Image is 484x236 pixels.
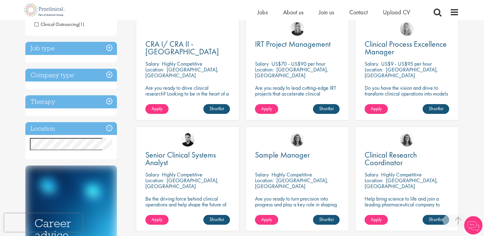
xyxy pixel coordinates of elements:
[365,215,388,225] a: Apply
[25,69,117,82] h3: Company type
[145,215,169,225] a: Apply
[151,105,162,112] span: Apply
[162,60,202,67] p: Highly Competitive
[255,150,310,160] span: Sample Manager
[261,216,272,223] span: Apply
[365,66,438,79] p: [GEOGRAPHIC_DATA], [GEOGRAPHIC_DATA]
[365,151,449,166] a: Clinical Research Coordinator
[313,215,340,225] a: Shortlist
[371,105,382,112] span: Apply
[145,66,164,73] span: Location:
[365,66,383,73] span: Location:
[255,196,340,213] p: Are you ready to turn precision into progress and play a key role in shaping the future of pharma...
[162,171,202,178] p: Highly Competitive
[349,8,368,16] a: Contact
[181,133,195,147] img: Anderson Maldonado
[145,40,230,56] a: CRA I/ CRA II - [GEOGRAPHIC_DATA]
[400,133,414,147] img: Jackie Cerchio
[255,171,269,178] span: Salary
[261,105,272,112] span: Apply
[283,8,304,16] a: About us
[271,60,325,67] p: US$70 - US$90 per hour
[371,216,382,223] span: Apply
[255,177,328,190] p: [GEOGRAPHIC_DATA], [GEOGRAPHIC_DATA]
[151,216,162,223] span: Apply
[145,66,219,79] p: [GEOGRAPHIC_DATA], [GEOGRAPHIC_DATA]
[381,171,422,178] p: Highly Competitive
[203,104,230,114] a: Shortlist
[290,133,304,147] img: Jackie Cerchio
[145,150,216,168] span: Senior Clinical Systems Analyst
[365,104,388,114] a: Apply
[365,177,383,184] span: Location:
[381,60,432,67] p: US$9 - US$95 per hour
[255,177,274,184] span: Location:
[255,60,269,67] span: Salary
[423,104,449,114] a: Shortlist
[423,215,449,225] a: Shortlist
[255,66,328,79] p: [GEOGRAPHIC_DATA], [GEOGRAPHIC_DATA]
[145,85,230,108] p: Are you ready to drive clinical research? Looking to be in the heart of a company where precision...
[35,21,84,27] span: Clinical Outsourcing
[35,21,78,27] span: Clinical Outsourcing
[25,42,117,55] h3: Job type
[145,177,164,184] span: Location:
[400,22,414,36] img: Shannon Briggs
[365,177,438,190] p: [GEOGRAPHIC_DATA], [GEOGRAPHIC_DATA]
[290,22,304,36] img: Janelle Jones
[203,215,230,225] a: Shortlist
[255,215,278,225] a: Apply
[365,196,449,225] p: Help bring science to life and join a leading pharmaceutical company to play a key role in delive...
[365,39,447,57] span: Clinical Process Excellence Manager
[145,60,159,67] span: Salary
[257,8,268,16] a: Jobs
[25,95,117,108] h3: Therapy
[145,171,159,178] span: Salary
[319,8,334,16] a: Join us
[145,151,230,166] a: Senior Clinical Systems Analyst
[255,39,331,49] span: IRT Project Management
[271,171,312,178] p: Highly Competitive
[255,85,340,102] p: Are you ready to lead cutting-edge IRT projects that accelerate clinical breakthroughs in biotech?
[464,216,482,234] img: Chatbot
[4,213,82,232] iframe: reCAPTCHA
[365,150,417,168] span: Clinical Research Coordinator
[255,66,274,73] span: Location:
[145,196,230,213] p: Be the driving force behind clinical operations and help shape the future of pharma innovation.
[145,39,219,57] span: CRA I/ CRA II - [GEOGRAPHIC_DATA]
[365,171,378,178] span: Salary
[145,177,219,190] p: [GEOGRAPHIC_DATA], [GEOGRAPHIC_DATA]
[25,122,117,135] h3: Location
[365,85,449,108] p: Do you have the vision and drive to transform clinical operations into models of excellence in a ...
[255,151,340,159] a: Sample Manager
[78,21,84,27] span: (1)
[365,40,449,56] a: Clinical Process Excellence Manager
[255,40,340,48] a: IRT Project Management
[313,104,340,114] a: Shortlist
[145,104,169,114] a: Apply
[383,8,410,16] a: Upload CV
[365,60,378,67] span: Salary
[255,104,278,114] a: Apply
